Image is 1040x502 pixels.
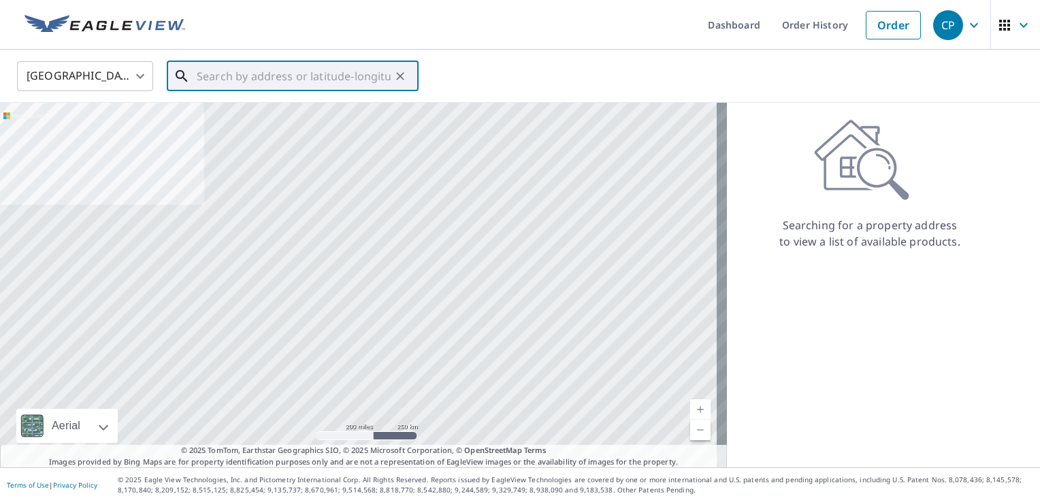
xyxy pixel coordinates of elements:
a: Terms [524,445,547,455]
a: OpenStreetMap [464,445,521,455]
a: Order [866,11,921,39]
div: Aerial [48,409,84,443]
a: Current Level 5, Zoom In [690,399,711,420]
input: Search by address or latitude-longitude [197,57,391,95]
div: [GEOGRAPHIC_DATA] [17,57,153,95]
div: Aerial [16,409,118,443]
p: Searching for a property address to view a list of available products. [779,217,961,250]
p: © 2025 Eagle View Technologies, Inc. and Pictometry International Corp. All Rights Reserved. Repo... [118,475,1033,495]
a: Current Level 5, Zoom Out [690,420,711,440]
a: Terms of Use [7,480,49,490]
img: EV Logo [25,15,185,35]
a: Privacy Policy [53,480,97,490]
div: CP [933,10,963,40]
button: Clear [391,67,410,86]
p: | [7,481,97,489]
span: © 2025 TomTom, Earthstar Geographics SIO, © 2025 Microsoft Corporation, © [181,445,547,456]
